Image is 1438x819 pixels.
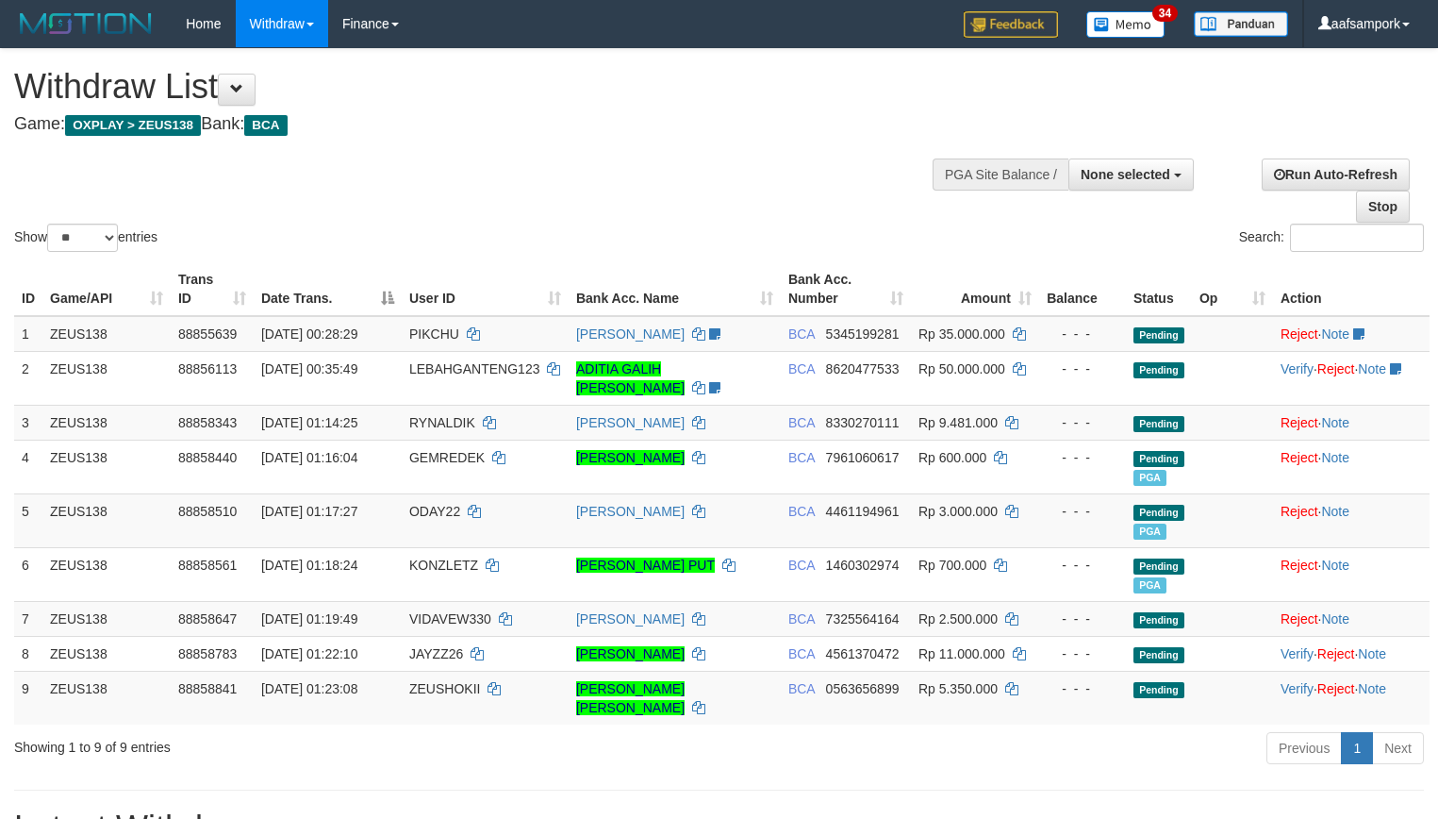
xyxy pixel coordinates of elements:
a: Note [1358,361,1386,376]
span: [DATE] 01:18:24 [261,558,357,573]
td: 3 [14,405,42,440]
a: Reject [1281,326,1318,342]
span: None selected [1081,167,1170,182]
a: [PERSON_NAME] [576,415,685,430]
span: Copy 4561370472 to clipboard [826,646,900,661]
span: BCA [788,450,815,465]
span: BCA [788,646,815,661]
button: None selected [1068,159,1194,191]
span: KONZLETZ [409,558,478,573]
div: - - - [1047,556,1118,575]
span: Rp 5.350.000 [918,681,998,696]
td: 4 [14,440,42,493]
td: · [1273,493,1430,547]
span: Copy 7961060617 to clipboard [826,450,900,465]
a: Note [1358,646,1386,661]
td: 5 [14,493,42,547]
div: - - - [1047,359,1118,378]
th: Balance [1039,262,1126,316]
div: - - - [1047,325,1118,343]
h1: Withdraw List [14,68,940,106]
span: BCA [788,558,815,573]
td: · [1273,440,1430,493]
td: · · [1273,636,1430,671]
span: BCA [788,415,815,430]
span: [DATE] 01:14:25 [261,415,357,430]
a: Note [1321,415,1349,430]
td: · · [1273,671,1430,725]
a: Run Auto-Refresh [1262,159,1410,191]
span: [DATE] 01:23:08 [261,681,357,696]
td: 9 [14,671,42,725]
td: · [1273,316,1430,352]
span: Copy 8330270111 to clipboard [826,415,900,430]
span: Pending [1133,362,1184,378]
div: - - - [1047,610,1118,628]
span: RYNALDIK [409,415,475,430]
a: [PERSON_NAME] [PERSON_NAME] [576,681,685,715]
span: Copy 5345199281 to clipboard [826,326,900,342]
span: Copy 0563656899 to clipboard [826,681,900,696]
a: Verify [1281,361,1314,376]
th: Date Trans.: activate to sort column descending [254,262,402,316]
div: - - - [1047,413,1118,432]
th: User ID: activate to sort column ascending [402,262,569,316]
div: - - - [1047,644,1118,663]
div: Showing 1 to 9 of 9 entries [14,730,585,757]
a: [PERSON_NAME] PUT [576,558,715,573]
a: Reject [1317,681,1355,696]
a: Note [1321,611,1349,627]
th: Action [1273,262,1430,316]
span: BCA [788,504,815,519]
a: Note [1321,558,1349,573]
span: Rp 3.000.000 [918,504,998,519]
span: Pending [1133,612,1184,628]
span: [DATE] 00:35:49 [261,361,357,376]
span: [DATE] 01:22:10 [261,646,357,661]
a: Stop [1356,191,1410,223]
th: Game/API: activate to sort column ascending [42,262,171,316]
td: ZEUS138 [42,493,171,547]
a: Note [1321,326,1349,342]
a: [PERSON_NAME] [576,646,685,661]
span: Pending [1133,327,1184,343]
a: Reject [1281,415,1318,430]
span: 88858510 [178,504,237,519]
th: Status [1126,262,1192,316]
span: [DATE] 01:19:49 [261,611,357,627]
span: 88858561 [178,558,237,573]
a: ADITIA GALIH [PERSON_NAME] [576,361,685,395]
span: 88858440 [178,450,237,465]
span: [DATE] 01:16:04 [261,450,357,465]
input: Search: [1290,224,1424,252]
span: Rp 11.000.000 [918,646,1005,661]
a: Reject [1281,558,1318,573]
a: Note [1321,450,1349,465]
span: Marked by aaftanly [1133,577,1166,593]
span: [DATE] 00:28:29 [261,326,357,342]
td: ZEUS138 [42,316,171,352]
span: BCA [788,326,815,342]
span: VIDAVEW330 [409,611,491,627]
span: 88858841 [178,681,237,696]
a: 1 [1341,732,1373,764]
span: GEMREDEK [409,450,485,465]
span: Marked by aaftanly [1133,524,1166,540]
td: · [1273,601,1430,636]
td: ZEUS138 [42,547,171,601]
td: ZEUS138 [42,636,171,671]
td: · [1273,547,1430,601]
span: Rp 2.500.000 [918,611,998,627]
label: Search: [1239,224,1424,252]
a: Reject [1281,504,1318,519]
th: Amount: activate to sort column ascending [911,262,1039,316]
a: [PERSON_NAME] [576,450,685,465]
td: ZEUS138 [42,440,171,493]
label: Show entries [14,224,157,252]
span: Copy 7325564164 to clipboard [826,611,900,627]
td: ZEUS138 [42,671,171,725]
span: BCA [788,681,815,696]
span: 88856113 [178,361,237,376]
div: - - - [1047,679,1118,698]
a: Verify [1281,681,1314,696]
